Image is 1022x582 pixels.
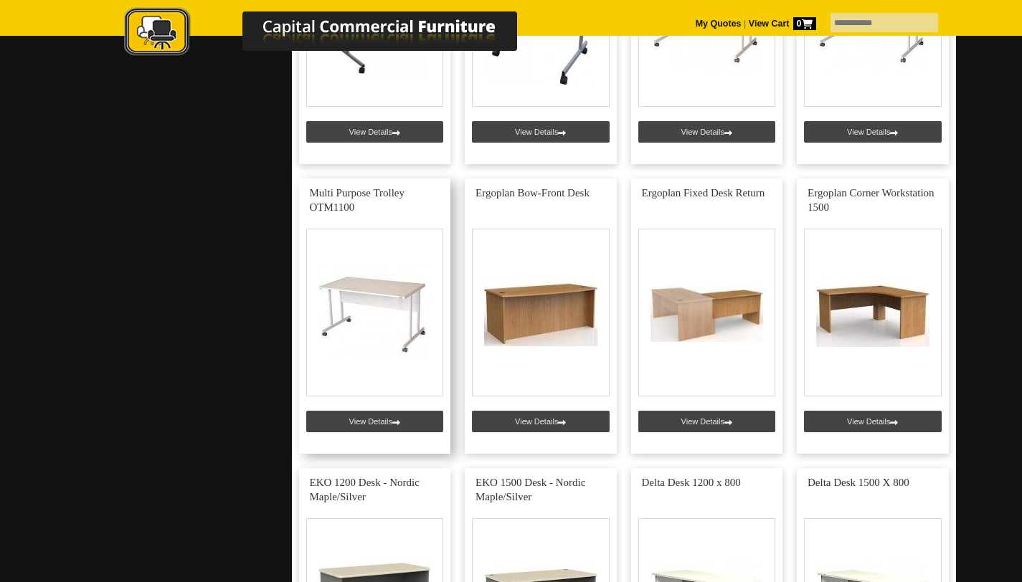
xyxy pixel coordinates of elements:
[85,7,587,59] img: Capital Commercial Furniture Logo
[85,7,587,64] a: Capital Commercial Furniture Logo
[749,19,816,29] strong: View Cart
[696,19,742,29] a: My Quotes
[793,17,816,30] span: 0
[746,19,815,29] a: View Cart0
